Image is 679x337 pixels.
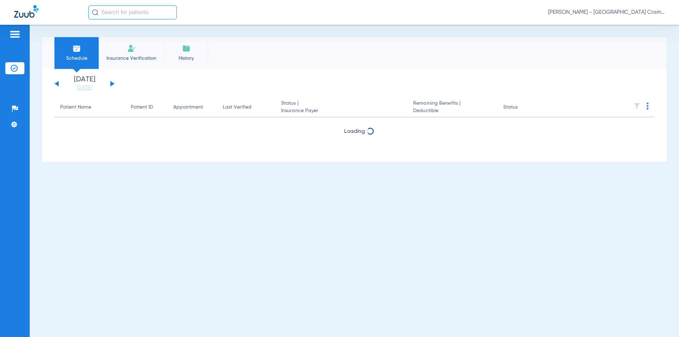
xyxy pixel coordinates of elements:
a: [DATE] [63,85,106,92]
th: Status [498,98,545,117]
span: History [169,55,203,62]
div: Appointment [173,104,211,111]
img: Manual Insurance Verification [127,44,136,53]
img: Schedule [72,44,81,53]
div: Patient Name [60,104,120,111]
img: Search Icon [92,9,98,16]
th: Remaining Benefits | [407,98,497,117]
div: Patient ID [131,104,162,111]
li: [DATE] [63,76,106,92]
div: Appointment [173,104,203,111]
input: Search for patients [88,5,177,19]
th: Status | [275,98,407,117]
span: Insurance Verification [104,55,159,62]
img: Zuub Logo [14,5,39,18]
img: group-dot-blue.svg [646,103,649,110]
div: Last Verified [223,104,270,111]
span: Schedule [60,55,93,62]
img: History [182,44,191,53]
span: [PERSON_NAME] - [GEOGRAPHIC_DATA] Cosmetic and Implant Dentistry [548,9,665,16]
div: Patient ID [131,104,153,111]
img: filter.svg [633,103,640,110]
div: Patient Name [60,104,91,111]
span: Loading [344,129,365,134]
span: Deductible [413,107,492,115]
img: hamburger-icon [9,30,21,39]
div: Last Verified [223,104,251,111]
span: Insurance Payer [281,107,402,115]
